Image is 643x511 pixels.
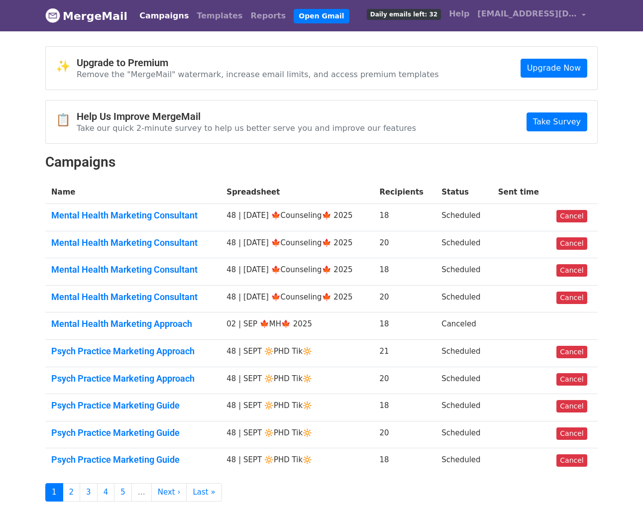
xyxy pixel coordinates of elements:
a: Cancel [556,373,587,386]
a: 3 [80,483,98,502]
td: Scheduled [435,231,492,258]
td: 18 [373,204,435,231]
a: Psych Practice Marketing Guide [51,454,214,465]
a: 2 [63,483,81,502]
a: [EMAIL_ADDRESS][DOMAIN_NAME] [473,4,590,27]
a: Cancel [556,237,587,250]
td: Scheduled [435,258,492,286]
a: Cancel [556,292,587,304]
td: 02 | SEP 🍁MH🍁 2025 [220,312,373,340]
h4: Upgrade to Premium [77,57,439,69]
a: Cancel [556,427,587,440]
th: Status [435,181,492,204]
td: 48 | SEPT 🔆PHD Tik🔆 [220,340,373,367]
td: 48 | [DATE] 🍁Counseling🍁 2025 [220,258,373,286]
a: Psych Practice Marketing Guide [51,400,214,411]
a: Help [445,4,473,24]
a: Upgrade Now [521,59,587,78]
td: 48 | SEPT 🔆PHD Tik🔆 [220,448,373,475]
a: Take Survey [527,112,587,131]
td: 48 | [DATE] 🍁Counseling🍁 2025 [220,231,373,258]
td: 48 | [DATE] 🍁Counseling🍁 2025 [220,204,373,231]
span: 📋 [56,113,77,127]
th: Name [45,181,220,204]
p: Remove the "MergeMail" watermark, increase email limits, and access premium templates [77,69,439,80]
td: Scheduled [435,204,492,231]
td: Scheduled [435,340,492,367]
a: Psych Practice Marketing Guide [51,427,214,438]
a: Mental Health Marketing Approach [51,318,214,329]
td: Scheduled [435,394,492,421]
a: MergeMail [45,5,127,26]
a: Psych Practice Marketing Approach [51,373,214,384]
a: Cancel [556,264,587,277]
td: Canceled [435,312,492,340]
h2: Campaigns [45,154,598,171]
td: Scheduled [435,448,492,475]
a: 4 [97,483,115,502]
p: Take our quick 2-minute survey to help us better serve you and improve our features [77,123,416,133]
a: Last » [186,483,221,502]
td: 18 [373,258,435,286]
td: 20 [373,285,435,312]
a: Next › [151,483,187,502]
a: Reports [247,6,290,26]
span: Daily emails left: 32 [367,9,441,20]
span: [EMAIL_ADDRESS][DOMAIN_NAME] [477,8,577,20]
td: 21 [373,340,435,367]
a: Cancel [556,210,587,222]
a: Cancel [556,346,587,358]
td: 48 | SEPT 🔆PHD Tik🔆 [220,367,373,394]
a: Open Gmail [294,9,349,23]
img: MergeMail logo [45,8,60,23]
a: Mental Health Marketing Consultant [51,237,214,248]
td: 18 [373,394,435,421]
td: 20 [373,421,435,448]
th: Sent time [492,181,551,204]
a: Campaigns [135,6,193,26]
td: 18 [373,448,435,475]
a: 1 [45,483,63,502]
a: Psych Practice Marketing Approach [51,346,214,357]
td: Scheduled [435,421,492,448]
a: Mental Health Marketing Consultant [51,264,214,275]
td: 48 | SEPT 🔆PHD Tik🔆 [220,421,373,448]
a: Mental Health Marketing Consultant [51,210,214,221]
a: Daily emails left: 32 [363,4,445,24]
td: 48 | [DATE] 🍁Counseling🍁 2025 [220,285,373,312]
span: ✨ [56,59,77,74]
th: Recipients [373,181,435,204]
td: 20 [373,367,435,394]
a: 5 [114,483,132,502]
h4: Help Us Improve MergeMail [77,110,416,122]
a: Cancel [556,454,587,467]
td: 18 [373,312,435,340]
td: Scheduled [435,367,492,394]
a: Mental Health Marketing Consultant [51,292,214,303]
td: 20 [373,231,435,258]
th: Spreadsheet [220,181,373,204]
td: 48 | SEPT 🔆PHD Tik🔆 [220,394,373,421]
a: Templates [193,6,246,26]
td: Scheduled [435,285,492,312]
a: Cancel [556,400,587,412]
